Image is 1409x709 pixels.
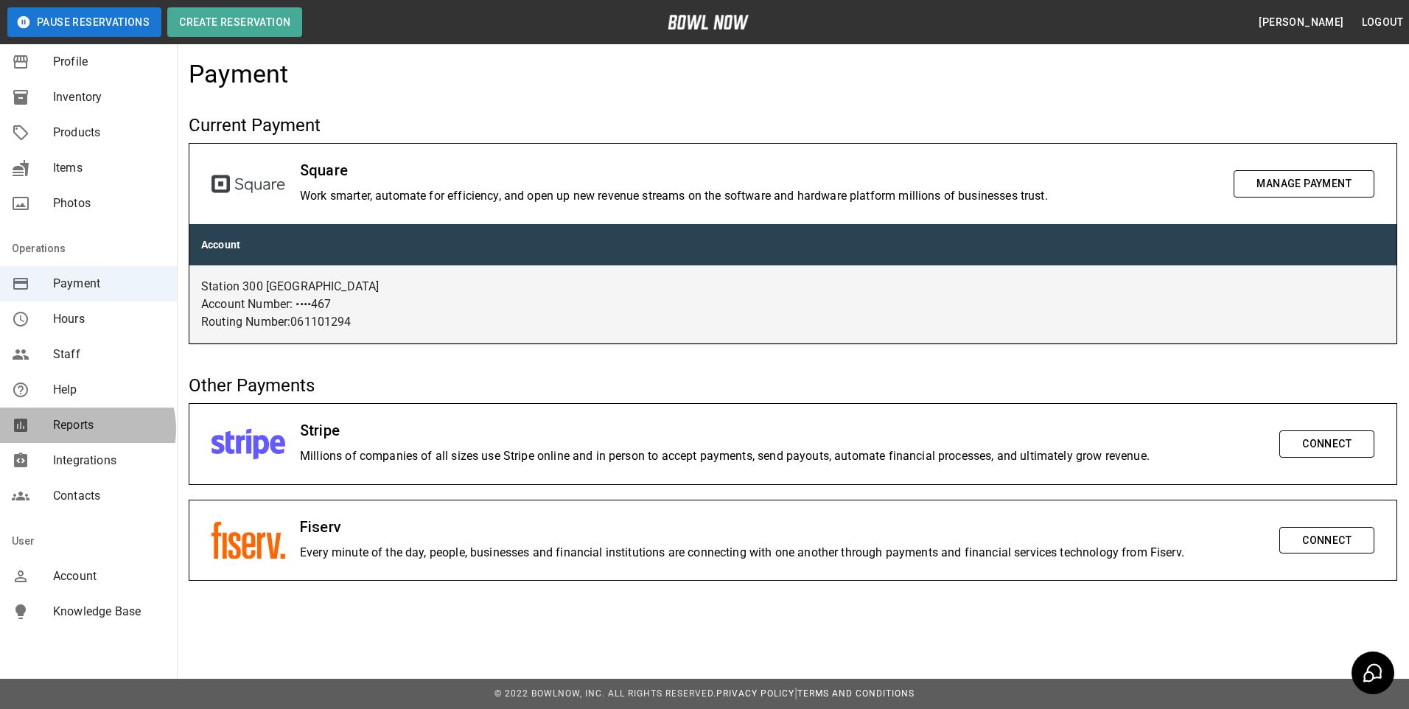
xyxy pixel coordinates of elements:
[189,113,1397,137] h5: Current Payment
[53,275,165,293] span: Payment
[53,567,165,585] span: Account
[53,416,165,434] span: Reports
[1253,9,1349,36] button: [PERSON_NAME]
[189,59,289,90] h4: Payment
[211,521,285,559] img: fiserv.svg
[167,7,302,37] button: Create Reservation
[1356,9,1409,36] button: Logout
[300,544,1265,562] p: Every minute of the day, people, businesses and financial institutions are connecting with one an...
[53,88,165,106] span: Inventory
[797,688,915,699] a: Terms and Conditions
[53,346,165,363] span: Staff
[53,603,165,621] span: Knowledge Base
[189,374,1397,397] h5: Other Payments
[300,447,1265,465] p: Millions of companies of all sizes use Stripe online and in person to accept payments, send payou...
[53,53,165,71] span: Profile
[300,158,1219,182] h6: Square
[53,487,165,505] span: Contacts
[189,224,1396,343] table: customized table
[201,296,1385,313] p: Account Number: •••• 467
[211,175,285,194] img: square.svg
[211,428,285,459] img: stripe.svg
[201,278,1385,296] p: Station 300 [GEOGRAPHIC_DATA]
[189,224,1396,266] th: Account
[668,15,749,29] img: logo
[53,195,165,212] span: Photos
[494,688,716,699] span: © 2022 BowlNow, Inc. All Rights Reserved.
[53,124,165,142] span: Products
[1279,430,1374,458] button: Connect
[53,452,165,469] span: Integrations
[201,313,1385,331] p: Routing Number: 061101294
[300,515,1265,539] h6: Fiserv
[53,310,165,328] span: Hours
[1279,527,1374,554] button: Connect
[53,381,165,399] span: Help
[53,159,165,177] span: Items
[716,688,794,699] a: Privacy Policy
[300,187,1219,205] p: Work smarter, automate for efficiency, and open up new revenue streams on the software and hardwa...
[300,419,1265,442] h6: Stripe
[7,7,161,37] button: Pause Reservations
[1234,170,1374,198] button: Manage Payment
